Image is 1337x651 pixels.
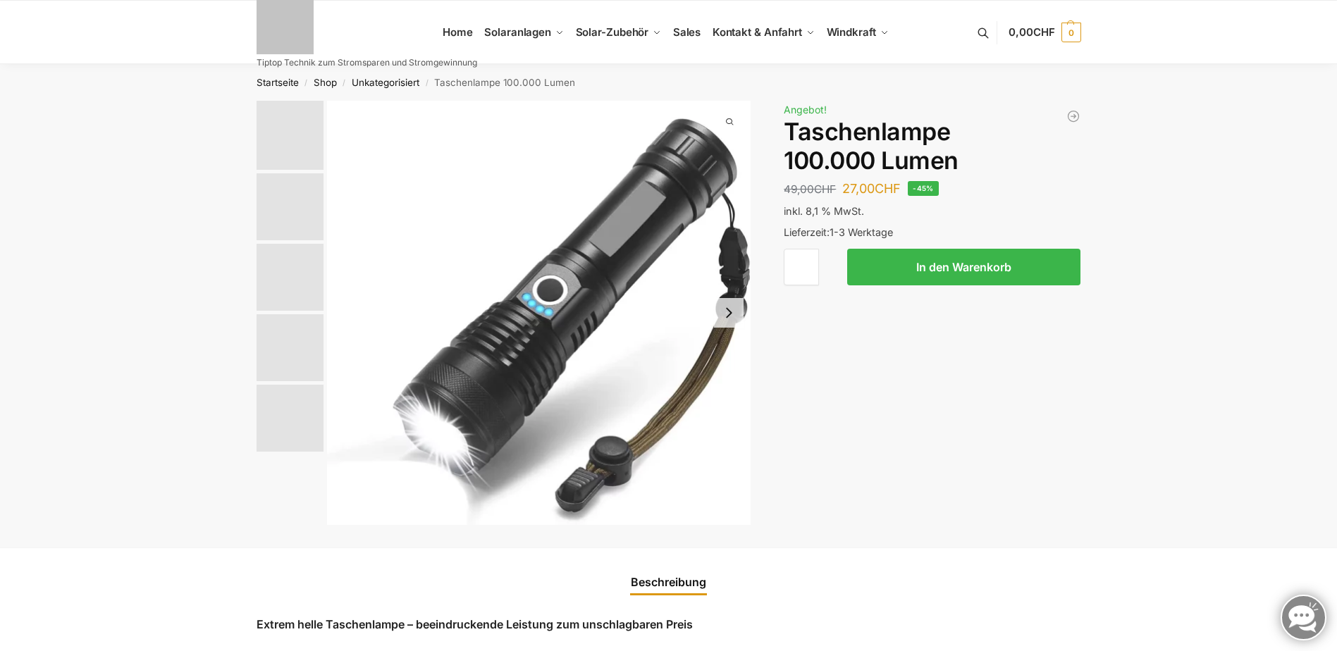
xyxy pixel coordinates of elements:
img: Taschenlampe2 [257,244,324,311]
h1: Taschenlampe 100.000 Lumen [784,118,1080,175]
button: Next slide [714,298,744,328]
span: 1-3 Werktage [830,226,893,238]
span: CHF [814,182,836,196]
span: -45% [908,181,939,196]
span: Sales [673,25,701,39]
strong: Extrem helle Taschenlampe – beeindruckende Leistung zum unschlagbaren Preis [257,617,693,631]
a: Windkraft [820,1,894,64]
span: Solaranlagen [484,25,551,39]
img: Taschenlampe1 [257,173,324,240]
a: Unkategorisiert [352,77,419,88]
span: / [337,77,352,89]
span: 0 [1061,23,1081,42]
span: Solar-Zubehör [576,25,649,39]
img: Taschenlampe3 [257,314,324,381]
span: Lieferzeit: [784,226,893,238]
span: inkl. 8,1 % MwSt. [784,205,864,217]
a: Startseite [257,77,299,88]
span: CHF [1033,25,1055,39]
img: Taschenlampe-1 [327,101,751,525]
span: / [419,77,434,89]
a: NEP 800 Micro Wechselrichter 800W/600W drosselbar Balkon Solar Anlage W-LAN [1066,109,1080,123]
span: Angebot! [784,104,827,116]
bdi: 49,00 [784,182,836,196]
a: Beschreibung [622,565,715,599]
a: Solaranlagen [479,1,569,64]
span: CHF [875,181,901,196]
span: Kontakt & Anfahrt [713,25,802,39]
a: Solar-Zubehör [569,1,667,64]
span: Windkraft [827,25,876,39]
img: Taschenlampe2 [257,385,324,452]
a: Shop [314,77,337,88]
a: Sales [667,1,706,64]
a: Extrem Starke TaschenlampeTaschenlampe 1 [327,101,751,525]
button: In den Warenkorb [847,249,1080,285]
nav: Breadcrumb [231,64,1106,101]
input: Produktmenge [784,249,819,285]
a: Kontakt & Anfahrt [706,1,820,64]
img: Taschenlampe-1 [257,101,324,170]
p: Tiptop Technik zum Stromsparen und Stromgewinnung [257,58,477,67]
bdi: 27,00 [842,181,901,196]
span: / [299,77,314,89]
a: 0,00CHF 0 [1009,11,1080,54]
span: 0,00 [1009,25,1054,39]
